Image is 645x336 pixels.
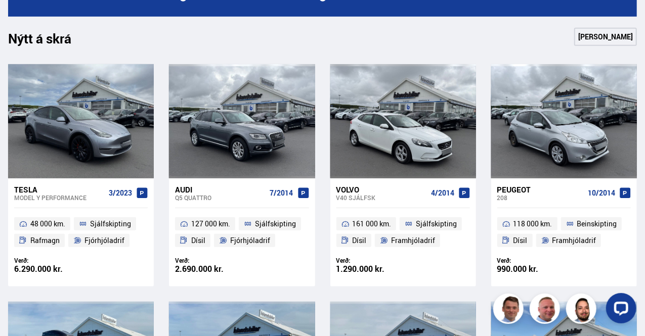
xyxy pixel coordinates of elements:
span: 7/2014 [270,189,293,197]
span: Dísil [352,234,366,247]
div: Verð: [497,257,564,264]
span: 3/2023 [109,189,132,197]
div: Audi [175,185,266,194]
a: [PERSON_NAME] [574,28,637,46]
span: Fjórhjóladrif [230,234,270,247]
div: Model Y PERFORMANCE [14,194,105,201]
div: Peugeot [497,185,584,194]
span: 4/2014 [431,189,454,197]
img: siFngHWaQ9KaOqBr.png [531,295,562,325]
div: 6.290.000 kr. [14,265,81,273]
span: Framhjóladrif [552,234,596,247]
div: Q5 QUATTRO [175,194,266,201]
a: Peugeot 208 10/2014 118 000 km. Beinskipting Dísil Framhjóladrif Verð: 990.000 kr. [491,178,637,286]
div: 990.000 kr. [497,265,564,273]
img: nhp88E3Fdnt1Opn2.png [568,295,598,325]
a: Audi Q5 QUATTRO 7/2014 127 000 km. Sjálfskipting Dísil Fjórhjóladrif Verð: 2.690.000 kr. [169,178,315,286]
span: Sjálfskipting [255,218,296,230]
h1: Nýtt á skrá [8,31,89,52]
div: V40 SJÁLFSK [336,194,427,201]
span: Fjórhjóladrif [84,234,124,247]
span: Framhjóladrif [391,234,435,247]
iframe: LiveChat chat widget [598,289,640,331]
span: Rafmagn [30,234,60,247]
span: Dísil [513,234,528,247]
a: Volvo V40 SJÁLFSK 4/2014 161 000 km. Sjálfskipting Dísil Framhjóladrif Verð: 1.290.000 kr. [330,178,476,286]
div: Verð: [175,257,242,264]
div: 1.290.000 kr. [336,265,403,273]
span: 127 000 km. [191,218,230,230]
div: Verð: [336,257,403,264]
div: Tesla [14,185,105,194]
span: 10/2014 [588,189,615,197]
a: Tesla Model Y PERFORMANCE 3/2023 48 000 km. Sjálfskipting Rafmagn Fjórhjóladrif Verð: 6.290.000 kr. [8,178,154,286]
div: Verð: [14,257,81,264]
img: FbJEzSuNWCJXmdc-.webp [495,295,525,325]
span: Beinskipting [577,218,617,230]
span: 118 000 km. [513,218,552,230]
div: 2.690.000 kr. [175,265,242,273]
span: Sjálfskipting [90,218,131,230]
span: Sjálfskipting [416,218,457,230]
span: 161 000 km. [352,218,391,230]
div: Volvo [336,185,427,194]
span: 48 000 km. [30,218,65,230]
span: Dísil [191,234,205,247]
div: 208 [497,194,584,201]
